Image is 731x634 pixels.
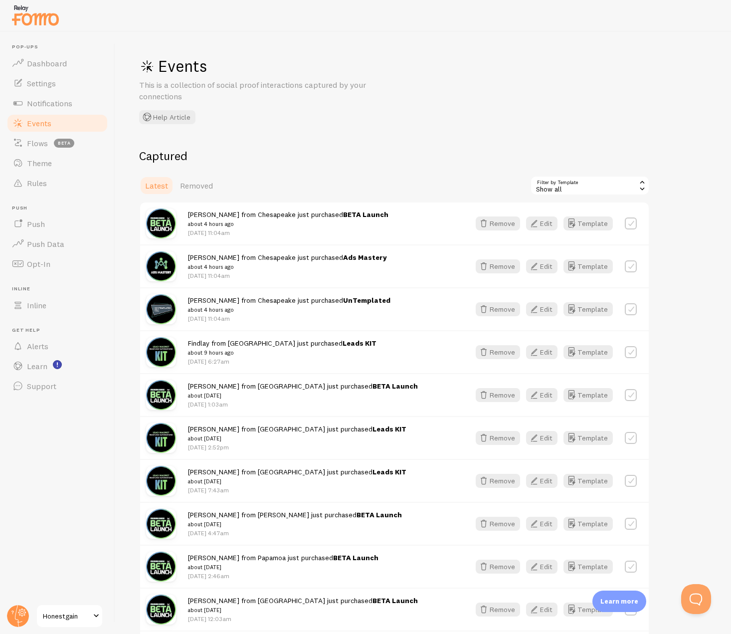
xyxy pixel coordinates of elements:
[36,604,103,628] a: Honestgain
[372,382,418,391] a: BETA Launch
[188,434,406,443] small: about [DATE]
[180,181,213,191] span: Removed
[476,560,520,574] button: Remove
[343,210,388,219] a: BETA Launch
[6,295,109,315] a: Inline
[27,138,48,148] span: Flows
[27,381,56,391] span: Support
[526,216,557,230] button: Edit
[27,341,48,351] span: Alerts
[563,517,613,531] a: Template
[526,517,563,531] a: Edit
[27,58,67,68] span: Dashboard
[146,423,176,453] img: 9mZHSrDrQmyWCXHbPp9u
[563,259,613,273] button: Template
[139,148,650,164] h2: Captured
[6,93,109,113] a: Notifications
[476,431,520,445] button: Remove
[563,388,613,402] button: Template
[27,158,52,168] span: Theme
[6,214,109,234] a: Push
[188,314,390,323] p: [DATE] 11:04am
[188,219,388,228] small: about 4 hours ago
[372,596,418,605] a: BETA Launch
[188,477,406,486] small: about [DATE]
[476,302,520,316] button: Remove
[681,584,711,614] iframe: Help Scout Beacon - Open
[27,361,47,371] span: Learn
[6,336,109,356] a: Alerts
[188,339,376,357] span: Findlay from [GEOGRAPHIC_DATA] just purchased
[526,560,557,574] button: Edit
[12,327,109,334] span: Get Help
[188,529,402,537] p: [DATE] 4:47am
[146,294,176,324] img: MOyHSvZ6RTW1x2v0y95t
[333,553,378,562] a: BETA Launch
[476,345,520,359] button: Remove
[188,271,387,280] p: [DATE] 11:04am
[563,431,613,445] a: Template
[188,253,387,271] span: [PERSON_NAME] from Chesapeake just purchased
[146,509,176,539] img: 8XjhV96XRQGgmeRS29Jg
[188,305,390,314] small: about 4 hours ago
[27,78,56,88] span: Settings
[27,219,45,229] span: Push
[476,603,520,617] button: Remove
[526,345,563,359] a: Edit
[10,2,60,28] img: fomo-relay-logo-orange.svg
[174,176,219,196] a: Removed
[530,176,650,196] div: Show all
[526,560,563,574] a: Edit
[53,360,62,369] svg: <p>Watch New Feature Tutorials!</p>
[145,181,168,191] span: Latest
[146,595,176,625] img: 8XjhV96XRQGgmeRS29Jg
[188,228,388,237] p: [DATE] 11:04am
[563,345,613,359] a: Template
[6,356,109,376] a: Learn
[563,216,613,230] a: Template
[343,339,376,348] a: Leads KIT
[139,176,174,196] a: Latest
[476,517,520,531] button: Remove
[476,474,520,488] button: Remove
[6,234,109,254] a: Push Data
[27,300,46,310] span: Inline
[188,262,387,271] small: about 4 hours ago
[188,563,378,572] small: about [DATE]
[188,382,418,400] span: [PERSON_NAME] from [GEOGRAPHIC_DATA] just purchased
[357,510,402,519] a: BETA Launch
[526,474,563,488] a: Edit
[27,239,64,249] span: Push Data
[592,591,646,612] div: Learn more
[563,302,613,316] button: Template
[12,286,109,292] span: Inline
[6,73,109,93] a: Settings
[343,296,390,305] a: UnTemplated
[563,560,613,574] button: Template
[54,139,74,148] span: beta
[526,259,557,273] button: Edit
[12,205,109,211] span: Push
[526,345,557,359] button: Edit
[476,259,520,273] button: Remove
[526,431,557,445] button: Edit
[188,615,418,623] p: [DATE] 12:03am
[188,400,418,409] p: [DATE] 1:03am
[12,44,109,50] span: Pop-ups
[526,603,563,617] a: Edit
[43,610,90,622] span: Honestgain
[27,259,50,269] span: Opt-In
[139,79,378,102] p: This is a collection of social proof interactions captured by your connections
[188,391,418,400] small: about [DATE]
[139,56,438,76] h1: Events
[188,486,406,494] p: [DATE] 7:43am
[563,474,613,488] button: Template
[188,443,406,451] p: [DATE] 2:52pm
[27,98,72,108] span: Notifications
[563,603,613,617] button: Template
[146,552,176,582] img: 8XjhV96XRQGgmeRS29Jg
